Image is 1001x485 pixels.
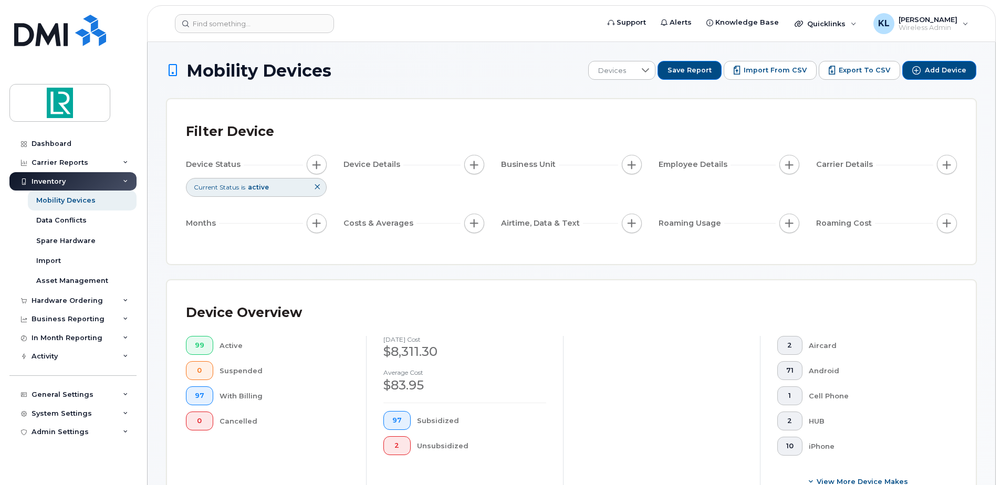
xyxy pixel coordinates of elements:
button: 97 [186,386,213,405]
div: $8,311.30 [383,343,546,361]
span: Device Details [343,159,403,170]
span: Save Report [668,66,712,75]
button: 97 [383,411,411,430]
span: Airtime, Data & Text [501,218,583,229]
span: Costs & Averages [343,218,416,229]
button: Add Device [902,61,976,80]
div: Active [220,336,350,355]
button: 2 [777,412,802,430]
span: Devices [589,61,635,80]
div: Android [809,361,941,380]
span: Business Unit [501,159,559,170]
span: 2 [392,441,402,450]
div: HUB [809,412,941,430]
div: $83.95 [383,376,546,394]
span: 2 [786,341,794,350]
span: Device Status [186,159,244,170]
span: 2 [786,417,794,425]
span: Export to CSV [839,66,890,75]
button: 0 [186,361,213,380]
span: 0 [195,417,204,425]
div: Cell Phone [809,386,941,405]
div: Aircard [809,336,941,355]
span: Mobility Devices [186,61,331,80]
span: 97 [195,392,204,400]
div: With Billing [220,386,350,405]
h4: [DATE] cost [383,336,546,343]
div: Device Overview [186,299,302,326]
span: 71 [786,366,794,375]
span: Roaming Usage [659,218,724,229]
span: Add Device [925,66,966,75]
span: Import from CSV [744,66,807,75]
button: Save Report [658,61,722,80]
div: Suspended [220,361,350,380]
div: Unsubsidized [417,436,547,455]
span: Roaming Cost [816,218,875,229]
span: 99 [195,341,204,350]
span: Carrier Details [816,159,876,170]
div: Filter Device [186,118,274,145]
span: 97 [392,416,402,425]
h4: Average cost [383,369,546,376]
button: 1 [777,386,802,405]
button: 2 [777,336,802,355]
span: Current Status [194,183,239,192]
div: Cancelled [220,412,350,430]
button: 0 [186,412,213,430]
span: Months [186,218,219,229]
button: Export to CSV [819,61,900,80]
div: iPhone [809,437,941,456]
span: active [248,183,269,191]
span: 0 [195,366,204,375]
button: 10 [777,437,802,456]
div: Subsidized [417,411,547,430]
span: Employee Details [659,159,731,170]
button: 99 [186,336,213,355]
button: 71 [777,361,802,380]
span: 10 [786,442,794,450]
span: is [241,183,245,192]
button: Import from CSV [724,61,817,80]
button: 2 [383,436,411,455]
span: 1 [786,392,794,400]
